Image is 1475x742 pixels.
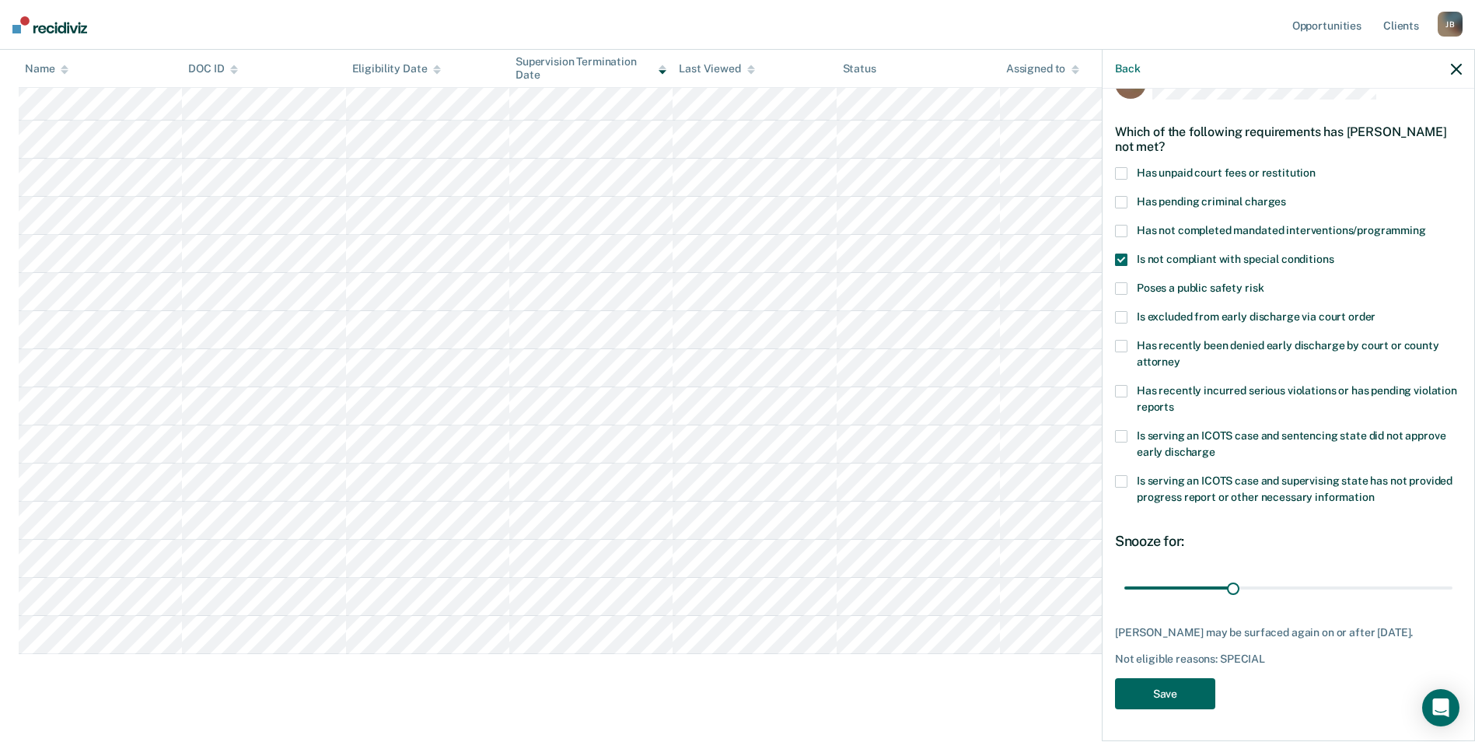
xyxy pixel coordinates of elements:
div: Open Intercom Messenger [1422,689,1459,726]
div: Status [843,62,876,75]
div: Snooze for: [1115,533,1462,550]
button: Save [1115,678,1215,710]
span: Has not completed mandated interventions/programming [1137,224,1426,236]
span: Is excluded from early discharge via court order [1137,310,1375,323]
button: Back [1115,62,1140,75]
div: Supervision Termination Date [516,55,666,82]
div: Not eligible reasons: SPECIAL [1115,653,1462,666]
span: Poses a public safety risk [1137,282,1264,294]
span: Has pending criminal charges [1137,195,1286,208]
span: Is not compliant with special conditions [1137,253,1333,265]
span: Is serving an ICOTS case and sentencing state did not approve early discharge [1137,429,1445,458]
span: Has recently incurred serious violations or has pending violation reports [1137,384,1457,413]
div: J B [1438,12,1463,37]
div: Name [25,62,68,75]
div: Assigned to [1006,62,1079,75]
span: Is serving an ICOTS case and supervising state has not provided progress report or other necessar... [1137,474,1452,503]
div: Which of the following requirements has [PERSON_NAME] not met? [1115,112,1462,166]
div: DOC ID [188,62,238,75]
span: Has recently been denied early discharge by court or county attorney [1137,339,1439,368]
img: Recidiviz [12,16,87,33]
div: Last Viewed [679,62,754,75]
div: [PERSON_NAME] may be surfaced again on or after [DATE]. [1115,626,1462,639]
div: Eligibility Date [352,62,442,75]
span: Has unpaid court fees or restitution [1137,166,1316,179]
